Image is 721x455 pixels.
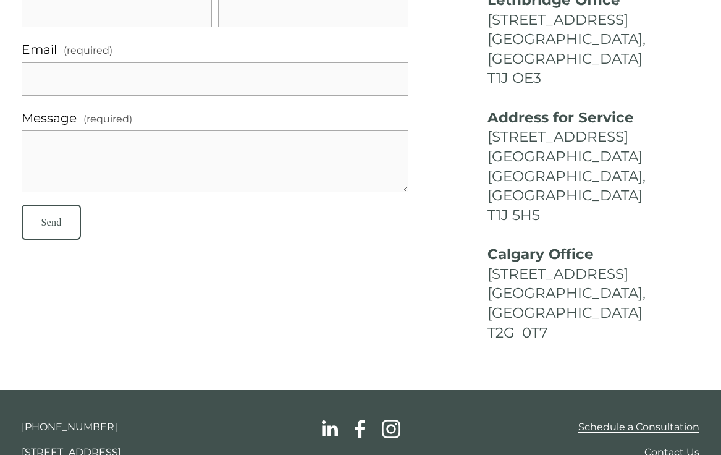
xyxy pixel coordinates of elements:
[487,245,594,263] strong: Calgary Office
[22,205,81,240] button: SendSend
[83,111,132,127] span: (required)
[319,419,339,439] a: linkedin-unauth
[487,108,699,225] h4: [STREET_ADDRESS] [GEOGRAPHIC_DATA] [GEOGRAPHIC_DATA], [GEOGRAPHIC_DATA] T1J 5H5
[487,245,699,342] h4: [STREET_ADDRESS] [GEOGRAPHIC_DATA], [GEOGRAPHIC_DATA] T2G 0T7
[350,419,370,439] a: facebook-unauth
[64,43,112,59] span: (required)
[578,419,699,435] a: Schedule a Consultation
[22,108,77,128] span: Message
[22,40,57,59] span: Email
[41,217,61,228] span: Send
[487,109,634,126] strong: Address for Service
[381,419,401,439] a: Instagram
[22,419,175,435] p: [PHONE_NUMBER]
